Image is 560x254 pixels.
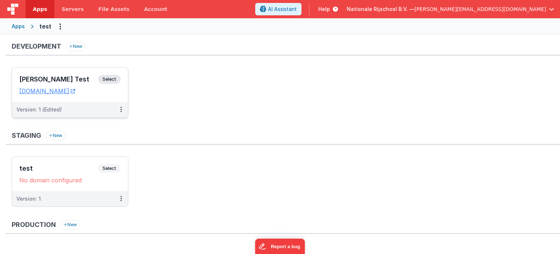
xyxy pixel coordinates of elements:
h3: [PERSON_NAME] Test [19,76,98,83]
div: Apps [12,23,25,30]
h3: Production [12,221,56,228]
button: New [66,42,86,51]
span: Nationale Rijschool B.V. — [347,5,415,13]
button: New [46,131,66,140]
iframe: Marker.io feedback button [255,239,305,254]
span: Servers [62,5,83,13]
div: No domain configured [19,177,121,184]
div: Version: 1 [16,106,62,113]
button: AI Assistant [255,3,302,15]
button: Options [54,20,66,32]
span: Select [98,75,121,84]
h3: test [19,165,98,172]
span: Select [98,164,121,173]
span: (Edited) [42,106,62,113]
span: Help [318,5,330,13]
span: Apps [33,5,47,13]
a: [DOMAIN_NAME] [19,87,75,95]
div: test [39,22,51,31]
button: New [60,220,80,230]
span: AI Assistant [268,5,297,13]
h3: Staging [12,132,41,139]
button: Nationale Rijschool B.V. — [PERSON_NAME][EMAIL_ADDRESS][DOMAIN_NAME] [347,5,554,13]
div: Version: 1 [16,195,41,202]
span: [PERSON_NAME][EMAIL_ADDRESS][DOMAIN_NAME] [415,5,546,13]
h3: Development [12,43,61,50]
span: File Assets [98,5,130,13]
